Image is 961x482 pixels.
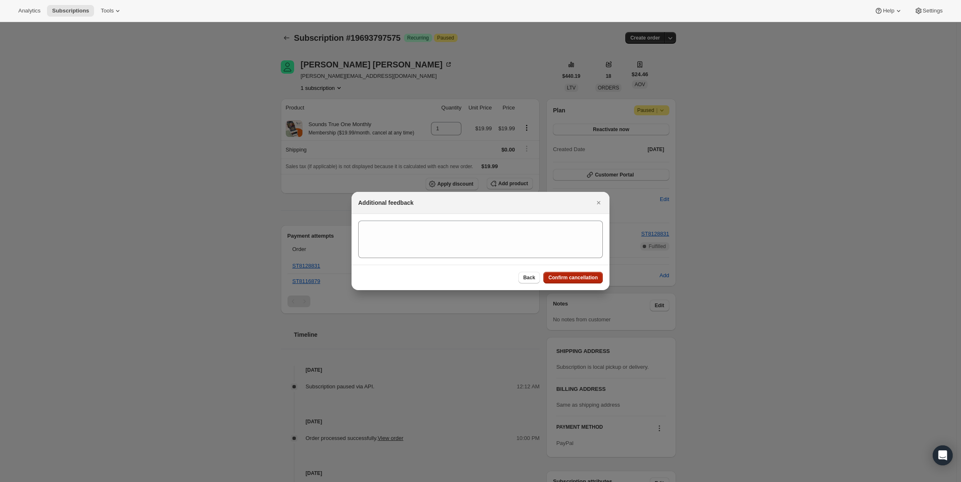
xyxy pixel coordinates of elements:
[933,445,953,465] div: Open Intercom Messenger
[18,7,40,14] span: Analytics
[923,7,943,14] span: Settings
[96,5,127,17] button: Tools
[47,5,94,17] button: Subscriptions
[548,274,598,281] span: Confirm cancellation
[909,5,948,17] button: Settings
[523,274,535,281] span: Back
[593,197,604,209] button: Close
[543,272,603,283] button: Confirm cancellation
[518,272,540,283] button: Back
[869,5,907,17] button: Help
[358,199,414,207] h2: Additional feedback
[52,7,89,14] span: Subscriptions
[13,5,45,17] button: Analytics
[883,7,894,14] span: Help
[101,7,114,14] span: Tools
